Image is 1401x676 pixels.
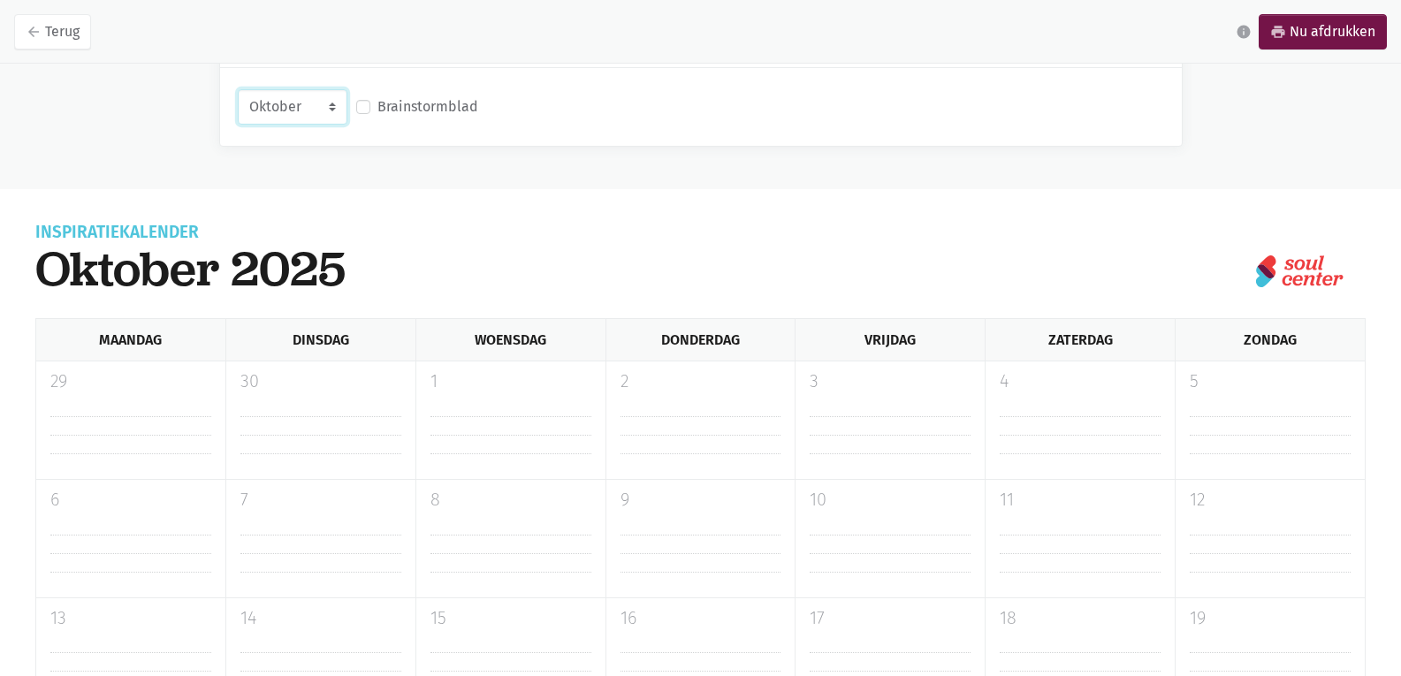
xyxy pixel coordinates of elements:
[240,487,401,513] p: 7
[795,319,985,361] div: Vrijdag
[1190,605,1351,632] p: 19
[810,605,971,632] p: 17
[621,368,781,395] p: 2
[50,605,211,632] p: 13
[50,487,211,513] p: 6
[430,487,591,513] p: 8
[430,368,591,395] p: 1
[810,368,971,395] p: 3
[621,605,781,632] p: 16
[1236,24,1252,40] i: info
[240,368,401,395] p: 30
[621,487,781,513] p: 9
[1175,319,1366,361] div: Zondag
[240,605,401,632] p: 14
[1000,368,1161,395] p: 4
[1190,368,1351,395] p: 5
[26,24,42,40] i: arrow_back
[430,605,591,632] p: 15
[35,240,346,297] h1: oktober 2025
[377,95,478,118] label: Brainstormblad
[985,319,1175,361] div: Zaterdag
[225,319,415,361] div: Dinsdag
[50,368,211,395] p: 29
[605,319,796,361] div: Donderdag
[14,14,91,49] a: arrow_backTerug
[1000,487,1161,513] p: 11
[35,224,346,240] div: Inspiratiekalender
[1270,24,1286,40] i: print
[810,487,971,513] p: 10
[415,319,605,361] div: Woensdag
[1000,605,1161,632] p: 18
[1259,14,1387,49] a: printNu afdrukken
[1190,487,1351,513] p: 12
[35,319,225,361] div: Maandag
